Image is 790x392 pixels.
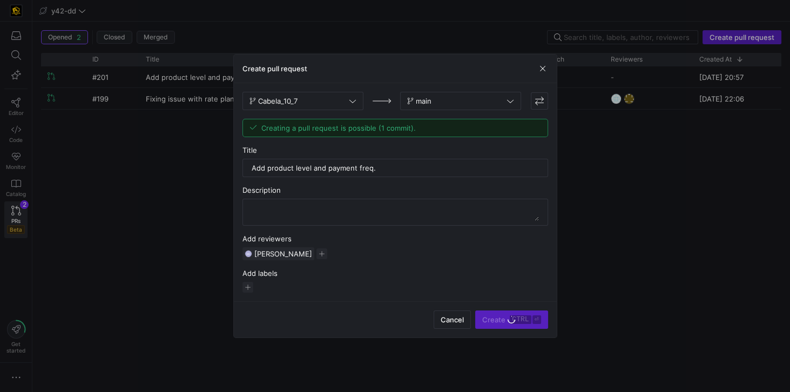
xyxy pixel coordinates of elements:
div: Add reviewers [242,234,548,243]
span: main [416,97,431,105]
span: Description [242,186,281,194]
span: Title [242,146,257,154]
button: Cabela_10_7 [242,92,363,110]
div: NS [245,250,252,258]
span: Creating a pull request is possible (1 commit). [261,124,416,132]
span: Cabela_10_7 [258,97,298,105]
h3: Create pull request [242,64,307,73]
div: Add labels [242,269,548,278]
button: Cancel [434,310,471,329]
span: [PERSON_NAME] [254,249,312,258]
input: Add a title to this pull request [252,164,539,172]
button: main [400,92,521,110]
span: Cancel [441,315,464,324]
